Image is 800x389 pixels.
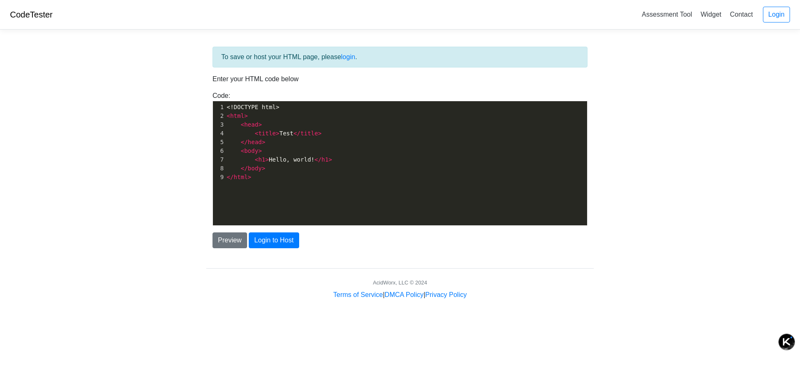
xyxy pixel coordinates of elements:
[227,104,279,110] span: <!DOCTYPE html>
[262,165,265,172] span: >
[227,130,322,137] span: Test
[206,91,594,226] div: Code:
[258,130,276,137] span: title
[328,156,332,163] span: >
[213,138,225,147] div: 5
[255,130,258,137] span: <
[212,74,587,84] p: Enter your HTML code below
[248,174,251,180] span: >
[258,147,262,154] span: >
[258,156,265,163] span: h1
[213,129,225,138] div: 4
[244,147,258,154] span: body
[697,7,725,21] a: Widget
[293,130,300,137] span: </
[244,121,258,128] span: head
[213,147,225,155] div: 6
[318,130,321,137] span: >
[213,164,225,173] div: 8
[300,130,318,137] span: title
[322,156,329,163] span: h1
[255,156,258,163] span: <
[248,165,262,172] span: body
[213,112,225,120] div: 2
[241,121,244,128] span: <
[241,165,248,172] span: </
[333,290,467,300] div: | |
[262,139,265,145] span: >
[341,53,355,60] a: login
[241,139,248,145] span: </
[425,291,467,298] a: Privacy Policy
[333,291,383,298] a: Terms of Service
[230,112,244,119] span: html
[244,112,247,119] span: >
[276,130,279,137] span: >
[241,147,244,154] span: <
[763,7,790,22] a: Login
[227,156,332,163] span: Hello, world!
[212,232,247,248] button: Preview
[265,156,269,163] span: >
[213,120,225,129] div: 3
[638,7,695,21] a: Assessment Tool
[249,232,299,248] button: Login to Host
[10,10,52,19] a: CodeTester
[212,47,587,67] div: To save or host your HTML page, please .
[373,279,427,287] div: AcidWorx, LLC © 2024
[248,139,262,145] span: head
[213,103,225,112] div: 1
[213,155,225,164] div: 7
[213,173,225,182] div: 9
[315,156,322,163] span: </
[258,121,262,128] span: >
[727,7,756,21] a: Contact
[227,112,230,119] span: <
[385,291,423,298] a: DMCA Policy
[234,174,248,180] span: html
[227,174,234,180] span: </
